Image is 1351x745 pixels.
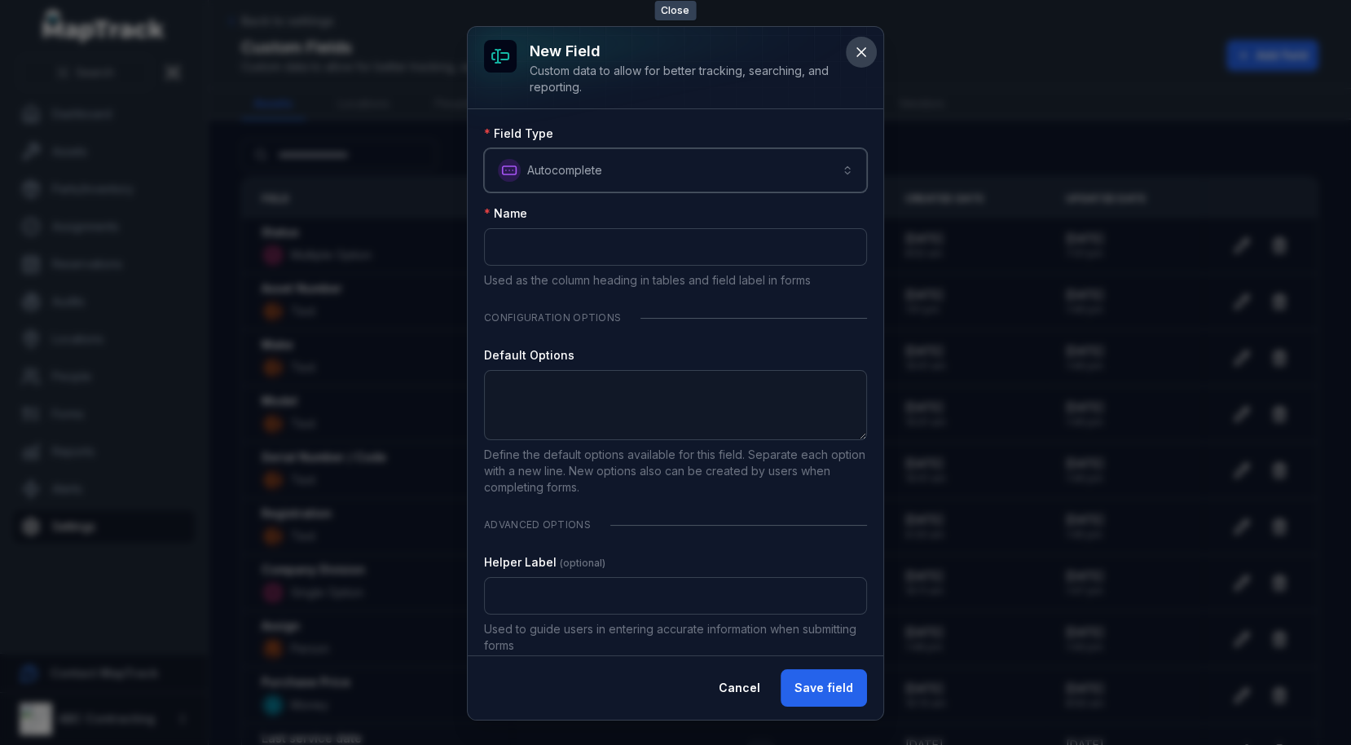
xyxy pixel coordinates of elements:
[530,40,841,63] h3: New field
[484,347,574,364] label: Default Options
[530,63,841,95] div: Custom data to allow for better tracking, searching, and reporting.
[484,148,867,192] button: Autocomplete
[484,228,867,266] input: :r1k:-form-item-label
[484,370,867,440] textarea: :r1l:-form-item-label
[484,577,867,615] input: :r1m:-form-item-label
[484,272,867,289] p: Used as the column heading in tables and field label in forms
[781,669,867,707] button: Save field
[654,1,696,20] span: Close
[484,205,527,222] label: Name
[484,621,867,654] p: Used to guide users in entering accurate information when submitting forms
[484,126,553,142] label: Field Type
[484,447,867,496] p: Define the default options available for this field. Separate each option with a new line. New op...
[484,302,867,334] div: Configuration Options
[705,669,774,707] button: Cancel
[484,509,867,541] div: Advanced Options
[484,554,605,571] label: Helper Label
